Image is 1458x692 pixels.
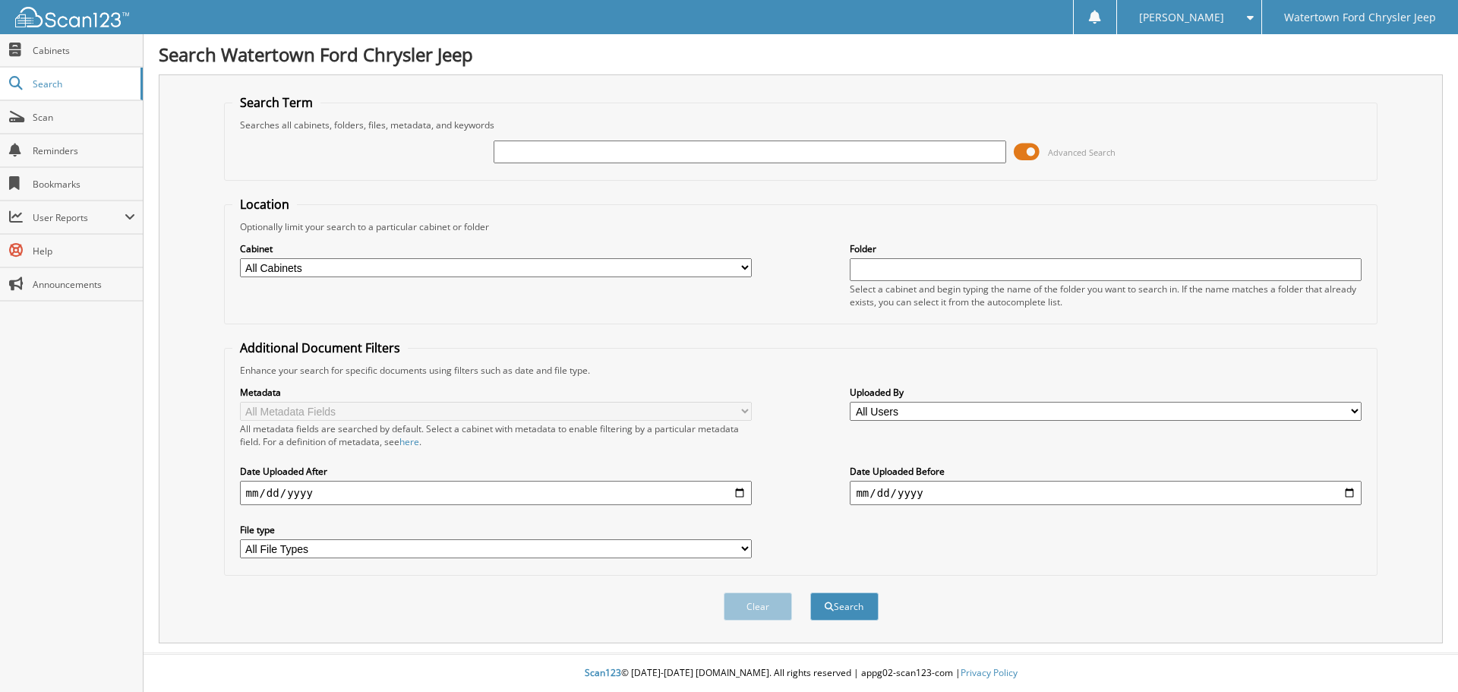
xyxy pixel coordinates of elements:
span: Announcements [33,278,135,291]
label: Folder [850,242,1362,255]
label: File type [240,523,752,536]
label: Date Uploaded Before [850,465,1362,478]
span: Cabinets [33,44,135,57]
label: Date Uploaded After [240,465,752,478]
input: start [240,481,752,505]
div: Select a cabinet and begin typing the name of the folder you want to search in. If the name match... [850,283,1362,308]
span: User Reports [33,211,125,224]
a: Privacy Policy [961,666,1018,679]
label: Uploaded By [850,386,1362,399]
div: Optionally limit your search to a particular cabinet or folder [232,220,1370,233]
span: Reminders [33,144,135,157]
span: Bookmarks [33,178,135,191]
div: Enhance your search for specific documents using filters such as date and file type. [232,364,1370,377]
div: © [DATE]-[DATE] [DOMAIN_NAME]. All rights reserved | appg02-scan123-com | [144,655,1458,692]
span: Watertown Ford Chrysler Jeep [1284,13,1436,22]
label: Metadata [240,386,752,399]
span: Search [33,77,133,90]
span: Scan [33,111,135,124]
h1: Search Watertown Ford Chrysler Jeep [159,42,1443,67]
div: All metadata fields are searched by default. Select a cabinet with metadata to enable filtering b... [240,422,752,448]
a: here [399,435,419,448]
legend: Additional Document Filters [232,340,408,356]
img: scan123-logo-white.svg [15,7,129,27]
span: Scan123 [585,666,621,679]
span: [PERSON_NAME] [1139,13,1224,22]
div: Searches all cabinets, folders, files, metadata, and keywords [232,118,1370,131]
label: Cabinet [240,242,752,255]
button: Clear [724,592,792,621]
span: Advanced Search [1048,147,1116,158]
input: end [850,481,1362,505]
button: Search [810,592,879,621]
span: Help [33,245,135,258]
legend: Search Term [232,94,320,111]
legend: Location [232,196,297,213]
